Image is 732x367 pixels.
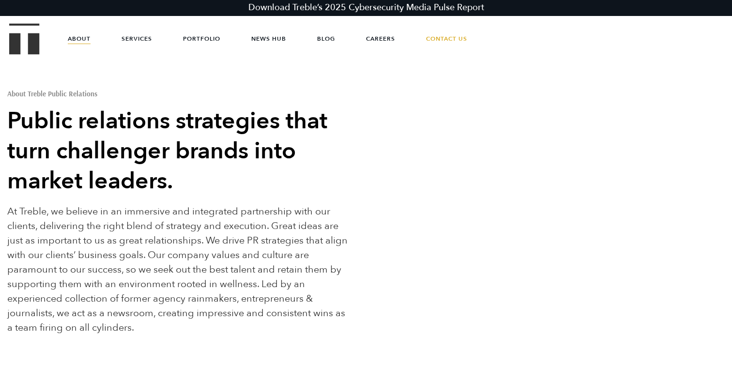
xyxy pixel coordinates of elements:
a: Treble Homepage [10,24,39,54]
a: Careers [366,24,395,53]
a: Contact Us [426,24,467,53]
img: Treble logo [9,23,40,54]
a: News Hub [251,24,286,53]
a: Blog [317,24,335,53]
a: Portfolio [183,24,220,53]
h2: Public relations strategies that turn challenger brands into market leaders. [7,106,349,196]
h1: About Treble Public Relations [7,90,349,97]
a: Services [122,24,152,53]
p: At Treble, we believe in an immersive and integrated partnership with our clients, delivering the... [7,204,349,335]
a: About [68,24,91,53]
